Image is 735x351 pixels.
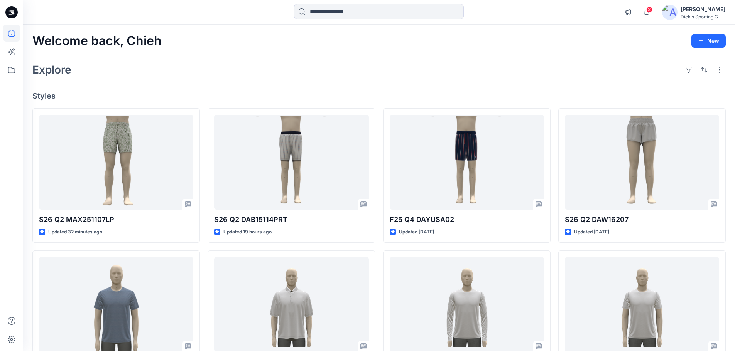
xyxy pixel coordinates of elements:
[223,228,272,236] p: Updated 19 hours ago
[691,34,726,48] button: New
[390,214,544,225] p: F25 Q4 DAYUSA02
[390,115,544,210] a: F25 Q4 DAYUSA02
[32,64,71,76] h2: Explore
[574,228,609,236] p: Updated [DATE]
[681,5,725,14] div: [PERSON_NAME]
[565,115,719,210] a: S26 Q2 DAW16207
[646,7,652,13] span: 2
[662,5,678,20] img: avatar
[214,214,368,225] p: S26 Q2 DAB15114PRT
[39,214,193,225] p: S26 Q2 MAX251107LP
[39,115,193,210] a: S26 Q2 MAX251107LP
[32,34,162,48] h2: Welcome back, Chieh
[214,115,368,210] a: S26 Q2 DAB15114PRT
[48,228,102,236] p: Updated 32 minutes ago
[32,91,726,101] h4: Styles
[565,214,719,225] p: S26 Q2 DAW16207
[399,228,434,236] p: Updated [DATE]
[681,14,725,20] div: Dick's Sporting G...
